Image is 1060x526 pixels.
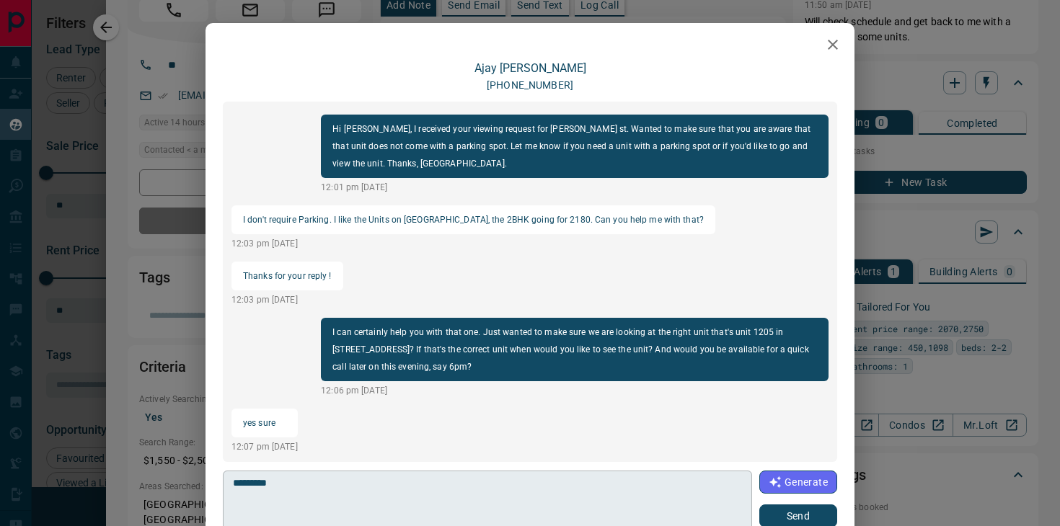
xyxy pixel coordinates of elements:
[474,61,586,75] a: Ajay [PERSON_NAME]
[243,414,286,432] p: yes sure
[243,211,704,228] p: I don't require Parking. I like the Units on [GEOGRAPHIC_DATA], the 2BHK going for 2180. Can you ...
[759,471,837,494] button: Generate
[332,324,817,375] p: I can certainly help you with that one. Just wanted to make sure we are looking at the right unit...
[231,293,343,306] p: 12:03 pm [DATE]
[321,181,829,194] p: 12:01 pm [DATE]
[243,267,332,285] p: Thanks for your reply !
[487,78,573,93] p: [PHONE_NUMBER]
[231,237,715,250] p: 12:03 pm [DATE]
[231,440,298,453] p: 12:07 pm [DATE]
[332,120,817,172] p: Hi [PERSON_NAME], I received your viewing request for [PERSON_NAME] st. Wanted to make sure that ...
[321,384,829,397] p: 12:06 pm [DATE]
